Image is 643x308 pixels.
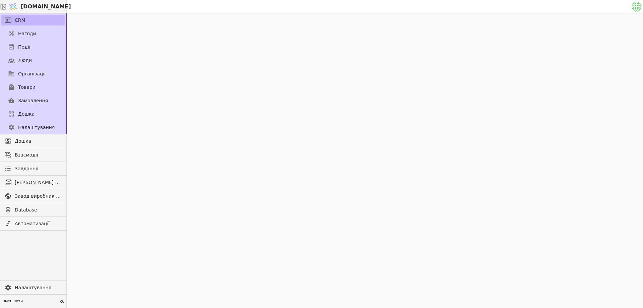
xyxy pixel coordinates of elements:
a: Нагоди [1,28,65,39]
img: 5735acc6f03e7c3b16b24aa50f57ab30 [632,2,642,12]
span: Database [15,206,61,213]
span: Дошка [18,111,34,118]
span: Налаштування [15,284,61,291]
span: Люди [18,57,32,64]
span: Автоматизації [15,220,61,227]
a: Організації [1,68,65,79]
span: Дошка [15,138,61,145]
a: CRM [1,15,65,25]
a: Люди [1,55,65,66]
a: Автоматизації [1,218,65,229]
span: Налаштування [18,124,55,131]
a: Взаємодії [1,149,65,160]
a: [PERSON_NAME] розсилки [1,177,65,188]
a: Налаштування [1,122,65,133]
span: Завод виробник металочерепиці - B2B платформа [15,193,61,200]
a: [DOMAIN_NAME] [7,0,67,13]
img: Logo [8,0,18,13]
span: Події [18,44,30,51]
span: [PERSON_NAME] розсилки [15,179,61,186]
a: Завод виробник металочерепиці - B2B платформа [1,191,65,201]
a: Завдання [1,163,65,174]
a: Дошка [1,136,65,146]
span: Завдання [15,165,39,172]
span: CRM [15,17,25,24]
span: [DOMAIN_NAME] [21,3,71,11]
span: Товари [18,84,35,91]
a: Дошка [1,109,65,119]
span: Зменшити [3,299,57,304]
a: Товари [1,82,65,93]
span: Замовлення [18,97,48,104]
span: Взаємодії [15,151,61,159]
a: Database [1,204,65,215]
a: Налаштування [1,282,65,293]
span: Нагоди [18,30,36,37]
span: Організації [18,70,46,77]
a: Події [1,42,65,52]
a: Замовлення [1,95,65,106]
